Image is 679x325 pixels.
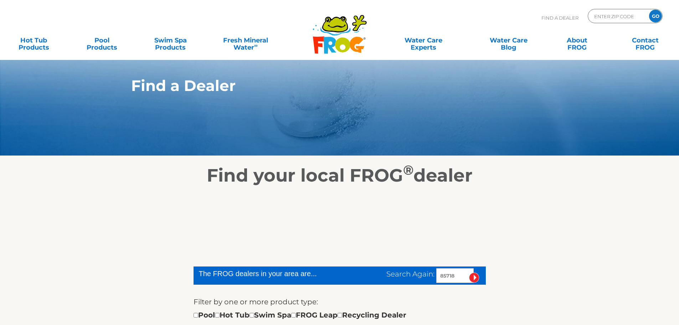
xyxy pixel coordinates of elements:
[7,33,60,47] a: Hot TubProducts
[403,162,413,178] sup: ®
[469,273,479,283] input: Submit
[541,9,578,27] p: Find A Dealer
[593,11,642,21] input: Zip Code Form
[550,33,603,47] a: AboutFROG
[144,33,197,47] a: Swim SpaProducts
[212,33,279,47] a: Fresh MineralWater∞
[386,270,434,278] span: Search Again:
[482,33,535,47] a: Water CareBlog
[254,42,258,48] sup: ∞
[194,309,406,321] div: Pool Hot Tub Swim Spa FROG Leap Recycling Dealer
[199,268,343,279] div: The FROG dealers in your area are...
[619,33,672,47] a: ContactFROG
[649,10,662,22] input: GO
[194,296,318,308] label: Filter by one or more product type:
[76,33,129,47] a: PoolProducts
[380,33,467,47] a: Water CareExperts
[120,165,559,186] h2: Find your local FROG dealer
[131,77,515,94] h1: Find a Dealer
